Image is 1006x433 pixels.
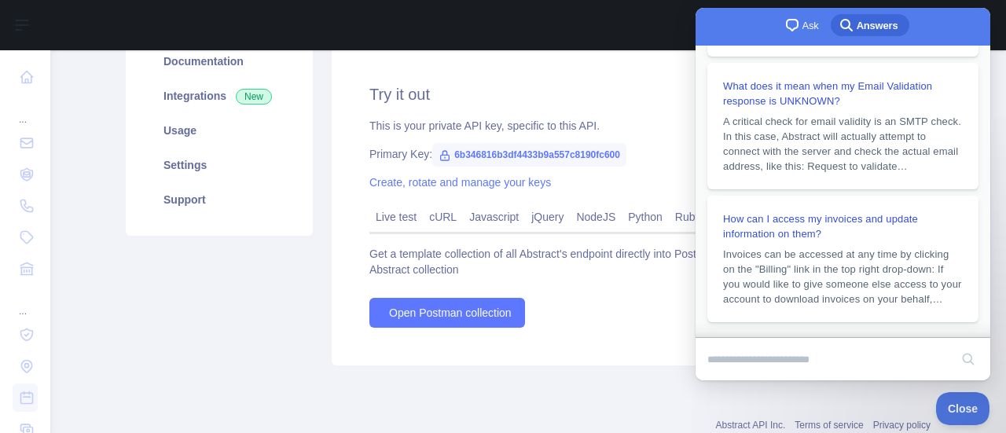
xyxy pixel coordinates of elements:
[369,246,893,277] div: Get a template collection of all Abstract's endpoint directly into Postman. Click the button belo...
[696,8,990,380] iframe: Help Scout Beacon - Live Chat, Contact Form, and Knowledge Base
[369,83,893,105] h2: Try it out
[873,420,931,431] a: Privacy policy
[369,176,551,189] a: Create, rotate and manage your keys
[716,420,786,431] a: Abstract API Inc.
[145,113,294,148] a: Usage
[432,143,626,167] span: 6b346816b3df4433b9a557c8190fc600
[369,118,893,134] div: This is your private API key, specific to this API.
[525,204,570,229] a: jQuery
[795,420,863,431] a: Terms of service
[423,204,463,229] a: cURL
[145,79,294,113] a: Integrations New
[570,204,622,229] a: NodeJS
[236,89,272,105] span: New
[369,146,893,162] div: Primary Key:
[145,148,294,182] a: Settings
[669,204,707,229] a: Ruby
[463,204,525,229] a: Javascript
[13,286,38,317] div: ...
[145,44,294,79] a: Documentation
[145,182,294,217] a: Support
[369,204,423,229] a: Live test
[936,392,990,425] iframe: Help Scout Beacon - Close
[622,204,669,229] a: Python
[389,305,512,321] span: Open Postman collection
[369,298,525,328] a: Open Postman collection
[13,94,38,126] div: ...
